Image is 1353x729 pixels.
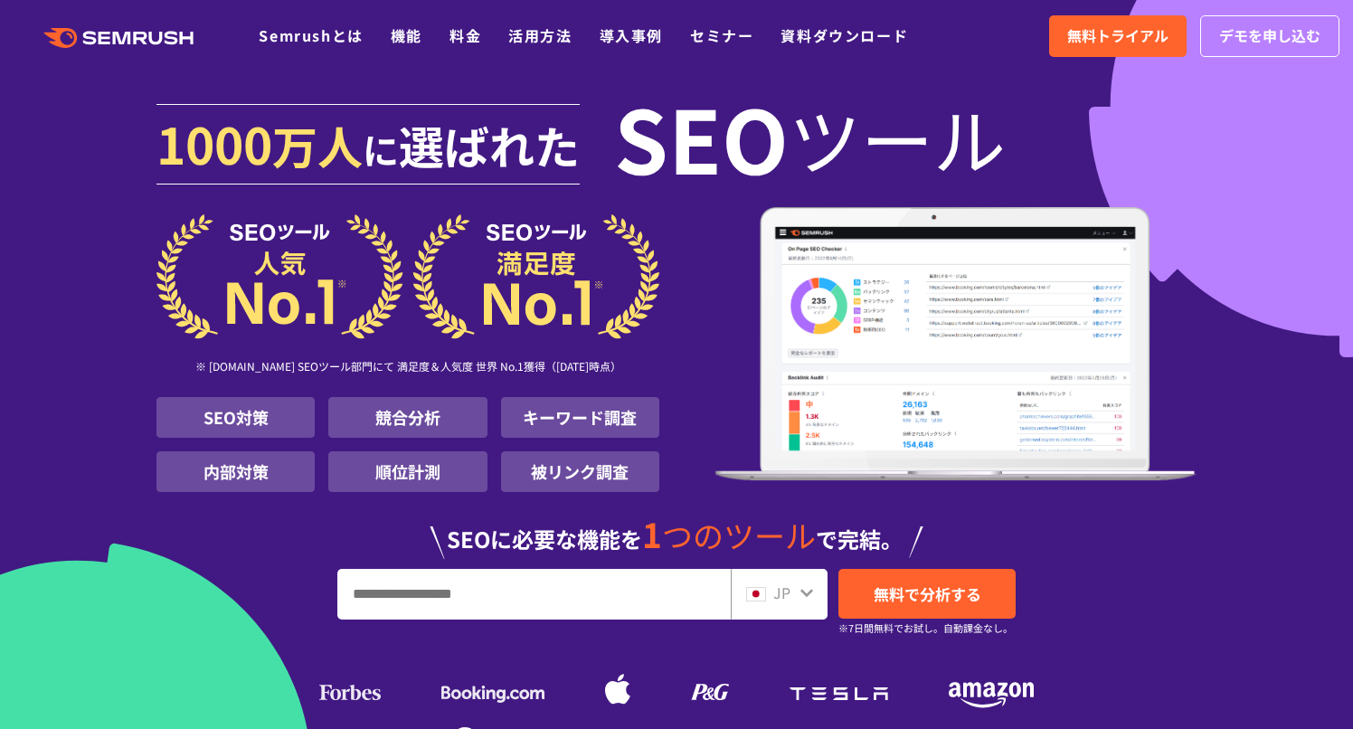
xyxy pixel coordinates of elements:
[1067,24,1168,48] span: 無料トライアル
[156,339,659,397] div: ※ [DOMAIN_NAME] SEOツール部門にて 満足度＆人気度 世界 No.1獲得（[DATE]時点）
[508,24,572,46] a: 活用方法
[363,123,399,175] span: に
[1049,15,1187,57] a: 無料トライアル
[1200,15,1339,57] a: デモを申し込む
[156,451,315,492] li: 内部対策
[328,397,487,438] li: 競合分析
[272,112,363,177] span: 万人
[614,101,789,174] span: SEO
[501,451,659,492] li: 被リンク調査
[501,397,659,438] li: キーワード調査
[781,24,908,46] a: 資料ダウンロード
[328,451,487,492] li: 順位計測
[600,24,663,46] a: 導入事例
[338,570,730,619] input: URL、キーワードを入力してください
[156,397,315,438] li: SEO対策
[399,112,580,177] span: 選ばれた
[789,101,1006,174] span: ツール
[259,24,363,46] a: Semrushとは
[662,513,816,557] span: つのツール
[838,569,1016,619] a: 無料で分析する
[156,107,272,179] span: 1000
[391,24,422,46] a: 機能
[642,509,662,558] span: 1
[1219,24,1320,48] span: デモを申し込む
[838,620,1013,637] small: ※7日間無料でお試し。自動課金なし。
[690,24,753,46] a: セミナー
[773,582,790,603] span: JP
[874,582,981,605] span: 無料で分析する
[449,24,481,46] a: 料金
[156,499,1197,559] div: SEOに必要な機能を
[816,523,903,554] span: で完結。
